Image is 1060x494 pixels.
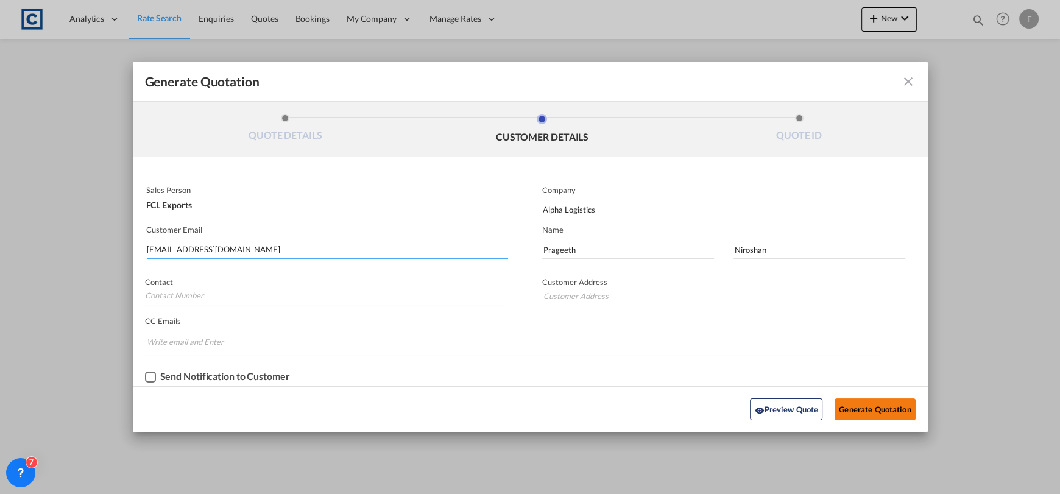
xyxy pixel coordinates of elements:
[147,332,238,351] input: Chips input.
[145,316,880,326] p: CC Emails
[160,371,290,382] div: Send Notification to Customer
[133,62,928,432] md-dialog: Generate QuotationQUOTE ...
[543,201,903,219] input: Company Name
[147,241,509,259] input: Search by Customer Name/Email Id/Company
[542,277,607,287] span: Customer Address
[542,225,928,235] p: Name
[145,371,290,383] md-checkbox: Checkbox No Ink
[146,195,506,210] div: FCL Exports
[750,398,822,420] button: icon-eyePreview Quote
[146,185,506,195] p: Sales Person
[157,114,414,147] li: QUOTE DETAILS
[733,241,905,259] input: Last Name
[145,74,260,90] span: Generate Quotation
[145,277,506,287] p: Contact
[542,241,714,259] input: First Name
[671,114,928,147] li: QUOTE ID
[145,331,880,355] md-chips-wrap: Chips container. Enter the text area, then type text, and press enter to add a chip.
[414,114,671,147] li: CUSTOMER DETAILS
[146,225,509,235] p: Customer Email
[542,287,905,305] input: Customer Address
[145,287,506,305] input: Contact Number
[901,74,916,89] md-icon: icon-close fg-AAA8AD cursor m-0
[835,398,915,420] button: Generate Quotation
[542,185,903,195] p: Company
[754,406,764,415] md-icon: icon-eye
